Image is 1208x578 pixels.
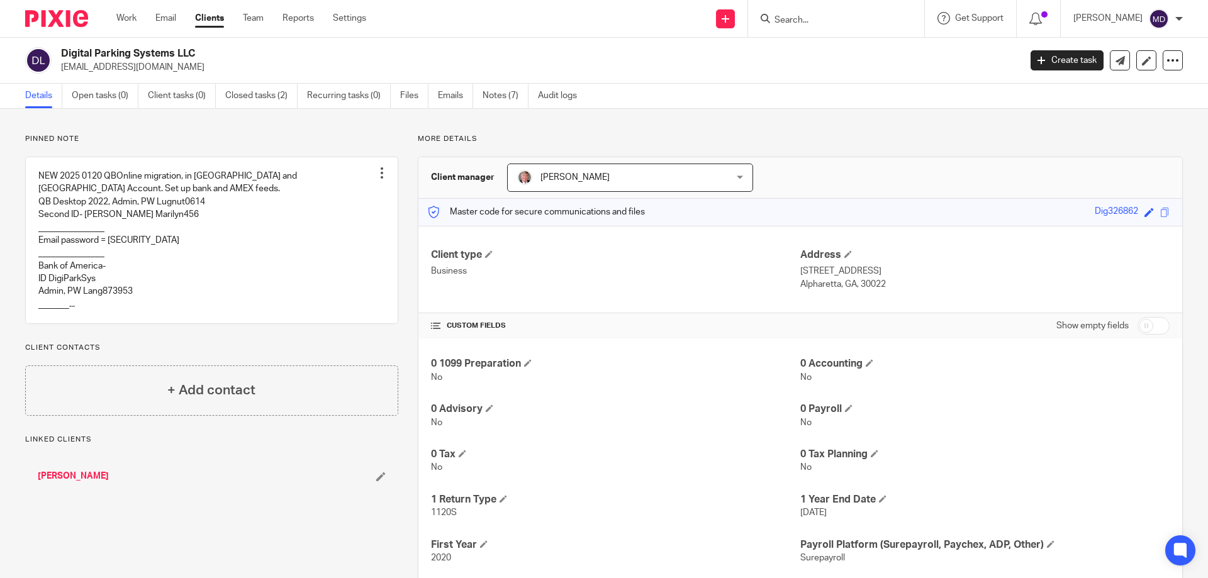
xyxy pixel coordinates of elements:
a: Closed tasks (2) [225,84,298,108]
h4: 1 Year End Date [800,493,1170,506]
h4: 0 Tax Planning [800,448,1170,461]
p: Client contacts [25,343,398,353]
img: cd2011-crop.jpg [517,170,532,185]
a: Open tasks (0) [72,84,138,108]
img: Pixie [25,10,88,27]
h2: Digital Parking Systems LLC [61,47,822,60]
span: [DATE] [800,508,827,517]
a: Details [25,84,62,108]
h4: Client type [431,248,800,262]
a: Notes (7) [483,84,528,108]
img: svg%3E [1149,9,1169,29]
span: No [431,463,442,472]
span: Surepayroll [800,553,845,562]
a: Settings [333,12,366,25]
span: No [800,463,812,472]
p: [EMAIL_ADDRESS][DOMAIN_NAME] [61,61,1012,74]
a: Reports [282,12,314,25]
span: No [431,418,442,427]
a: Clients [195,12,224,25]
h4: CUSTOM FIELDS [431,321,800,331]
p: Business [431,265,800,277]
h4: 0 Accounting [800,357,1170,370]
h3: Client manager [431,171,495,184]
h4: 1 Return Type [431,493,800,506]
h4: 0 Tax [431,448,800,461]
p: [PERSON_NAME] [1073,12,1143,25]
input: Search [773,15,886,26]
h4: First Year [431,538,800,552]
p: Alpharetta, GA, 30022 [800,278,1170,291]
h4: Address [800,248,1170,262]
a: [PERSON_NAME] [38,470,109,482]
h4: Payroll Platform (Surepayroll, Paychex, ADP, Other) [800,538,1170,552]
a: Email [155,12,176,25]
p: More details [418,134,1183,144]
a: Team [243,12,264,25]
label: Show empty fields [1056,320,1129,332]
a: Audit logs [538,84,586,108]
a: Files [400,84,428,108]
span: No [800,418,812,427]
span: [PERSON_NAME] [540,173,610,182]
p: Linked clients [25,435,398,445]
div: Dig326862 [1095,205,1138,220]
h4: 0 Advisory [431,403,800,416]
span: 2020 [431,553,451,562]
h4: 0 Payroll [800,403,1170,416]
span: No [431,373,442,382]
a: Emails [438,84,473,108]
a: Client tasks (0) [148,84,216,108]
img: svg%3E [25,47,52,74]
h4: 0 1099 Preparation [431,357,800,370]
p: Pinned note [25,134,398,144]
span: 1120S [431,508,457,517]
a: Work [116,12,137,25]
p: Master code for secure communications and files [428,206,645,218]
span: Get Support [955,14,1004,23]
h4: + Add contact [167,381,255,400]
a: Recurring tasks (0) [307,84,391,108]
a: Create task [1031,50,1104,70]
span: No [800,373,812,382]
p: [STREET_ADDRESS] [800,265,1170,277]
